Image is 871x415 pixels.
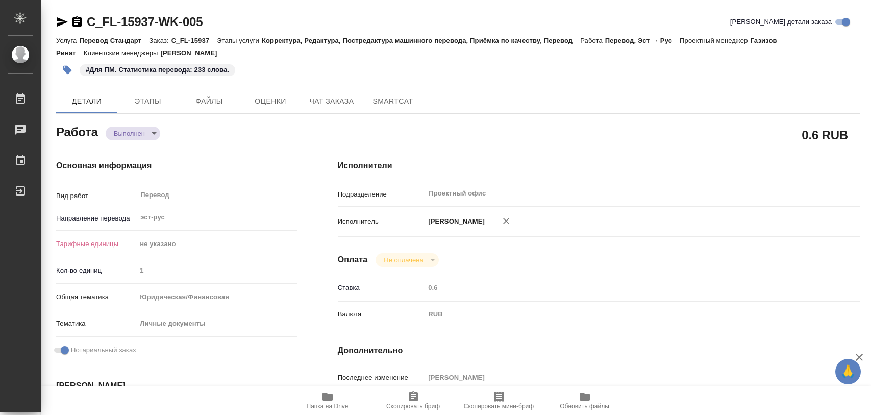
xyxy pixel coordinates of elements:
[338,373,425,383] p: Последнее изменение
[680,37,750,44] p: Проектный менеджер
[56,122,98,140] h2: Работа
[307,95,356,108] span: Чат заказа
[71,345,136,355] span: Нотариальный заказ
[71,16,83,28] button: Скопировать ссылку
[111,129,148,138] button: Выполнен
[338,283,425,293] p: Ставка
[56,292,136,302] p: Общая тематика
[730,17,832,27] span: [PERSON_NAME] детали заказа
[425,216,485,227] p: [PERSON_NAME]
[56,59,79,81] button: Добавить тэг
[217,37,262,44] p: Этапы услуги
[338,309,425,320] p: Валюта
[106,127,160,140] div: Выполнен
[136,288,296,306] div: Юридическая/Финансовая
[79,37,149,44] p: Перевод Стандарт
[185,95,234,108] span: Файлы
[56,239,136,249] p: Тарифные единицы
[56,16,68,28] button: Скопировать ссылку для ЯМессенджера
[56,191,136,201] p: Вид работ
[56,265,136,276] p: Кол-во единиц
[246,95,295,108] span: Оценки
[56,160,297,172] h4: Основная информация
[56,380,297,392] h4: [PERSON_NAME]
[84,49,161,57] p: Клиентские менеджеры
[338,160,860,172] h4: Исполнители
[381,256,426,264] button: Не оплачена
[338,254,368,266] h4: Оплата
[425,306,816,323] div: RUB
[370,386,456,415] button: Скопировать бриф
[456,386,542,415] button: Скопировать мини-бриф
[307,403,349,410] span: Папка на Drive
[262,37,580,44] p: Корректура, Редактура, Постредактура машинного перевода, Приёмка по качеству, Перевод
[87,15,203,29] a: C_FL-15937-WK-005
[802,126,848,143] h2: 0.6 RUB
[338,345,860,357] h4: Дополнительно
[136,263,296,278] input: Пустое поле
[839,361,857,382] span: 🙏
[542,386,628,415] button: Обновить файлы
[62,95,111,108] span: Детали
[285,386,370,415] button: Папка на Drive
[136,235,296,253] div: не указано
[56,37,79,44] p: Услуга
[376,253,438,267] div: Выполнен
[56,319,136,329] p: Тематика
[123,95,172,108] span: Этапы
[835,359,861,384] button: 🙏
[86,65,229,75] p: #Для ПМ. Статистика перевода: 233 слова.
[368,95,417,108] span: SmartCat
[56,213,136,224] p: Направление перевода
[171,37,217,44] p: C_FL-15937
[149,37,171,44] p: Заказ:
[425,370,816,385] input: Пустое поле
[464,403,534,410] span: Скопировать мини-бриф
[338,189,425,200] p: Подразделение
[161,49,225,57] p: [PERSON_NAME]
[605,37,680,44] p: Перевод, Эст → Рус
[580,37,605,44] p: Работа
[560,403,609,410] span: Обновить файлы
[386,403,440,410] span: Скопировать бриф
[425,280,816,295] input: Пустое поле
[495,210,517,232] button: Удалить исполнителя
[338,216,425,227] p: Исполнитель
[136,315,296,332] div: Личные документы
